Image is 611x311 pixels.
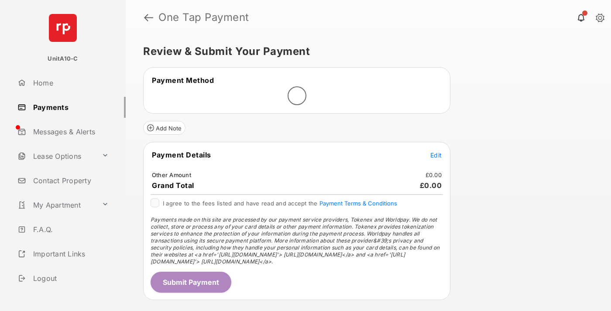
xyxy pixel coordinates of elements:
[151,216,439,265] span: Payments made on this site are processed by our payment service providers, Tokenex and Worldpay. ...
[49,14,77,42] img: svg+xml;base64,PHN2ZyB4bWxucz0iaHR0cDovL3d3dy53My5vcmcvMjAwMC9zdmciIHdpZHRoPSI2NCIgaGVpZ2h0PSI2NC...
[14,97,126,118] a: Payments
[158,12,249,23] strong: One Tap Payment
[420,181,442,190] span: £0.00
[151,171,192,179] td: Other Amount
[14,268,126,289] a: Logout
[151,272,231,293] button: Submit Payment
[14,170,126,191] a: Contact Property
[143,46,587,57] h5: Review & Submit Your Payment
[152,181,194,190] span: Grand Total
[163,200,397,207] span: I agree to the fees listed and have read and accept the
[14,219,126,240] a: F.A.Q.
[14,195,98,215] a: My Apartment
[430,151,442,159] span: Edit
[152,150,211,159] span: Payment Details
[14,146,98,167] a: Lease Options
[14,121,126,142] a: Messages & Alerts
[143,121,185,135] button: Add Note
[14,72,126,93] a: Home
[319,200,397,207] button: I agree to the fees listed and have read and accept the
[430,150,442,159] button: Edit
[152,76,214,85] span: Payment Method
[14,243,112,264] a: Important Links
[48,55,78,63] p: UnitA10-C
[425,171,442,179] td: £0.00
